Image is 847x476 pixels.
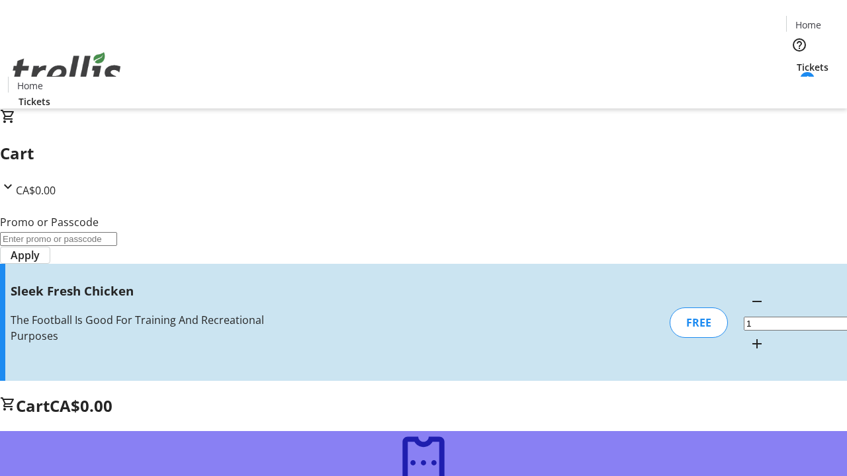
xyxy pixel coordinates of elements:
span: Apply [11,247,40,263]
div: The Football Is Good For Training And Recreational Purposes [11,312,300,344]
span: Tickets [797,60,828,74]
a: Tickets [786,60,839,74]
span: Home [795,18,821,32]
span: CA$0.00 [50,395,112,416]
div: FREE [670,307,728,338]
a: Tickets [8,95,61,108]
img: Orient E2E Organization flh5GZJaF3's Logo [8,38,126,104]
span: Tickets [19,95,50,108]
span: Home [17,79,43,93]
button: Decrement by one [744,288,770,315]
h3: Sleek Fresh Chicken [11,282,300,300]
button: Cart [786,74,813,100]
a: Home [787,18,829,32]
button: Increment by one [744,331,770,357]
span: CA$0.00 [16,183,56,198]
button: Help [786,32,813,58]
a: Home [9,79,51,93]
